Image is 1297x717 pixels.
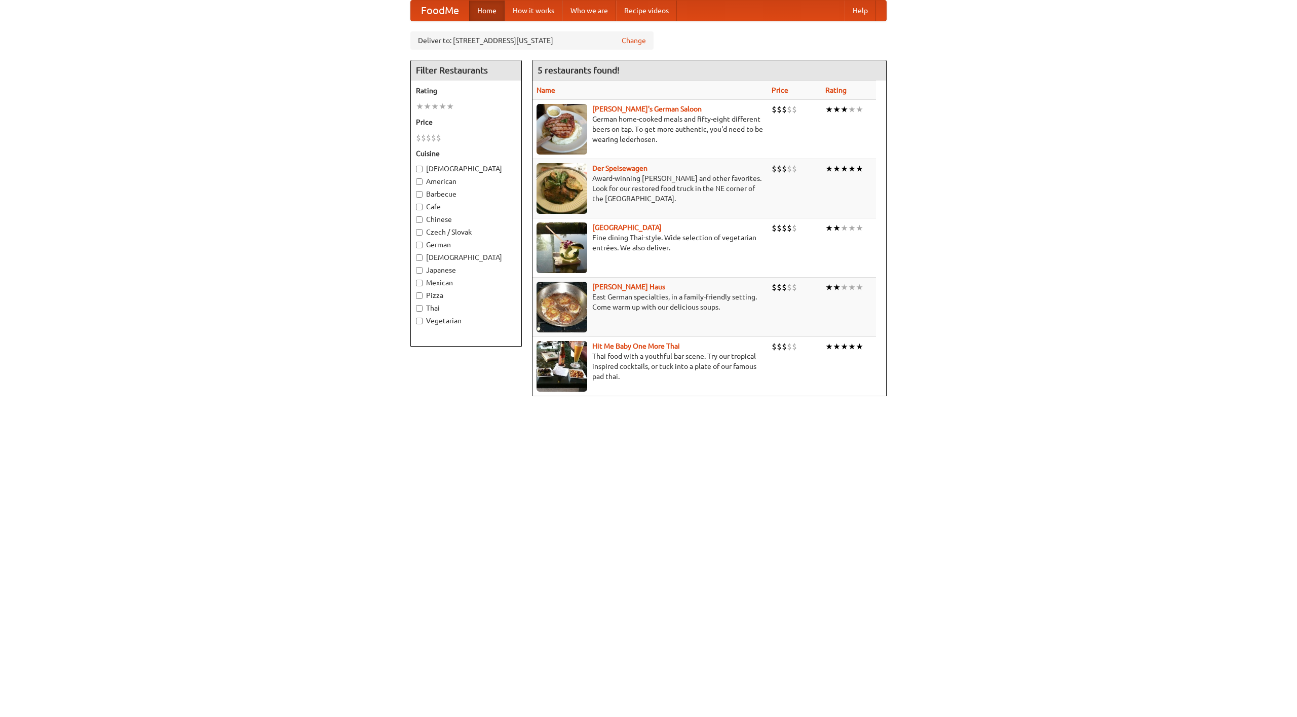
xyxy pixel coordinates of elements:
h5: Price [416,117,516,127]
li: $ [787,104,792,115]
li: $ [772,104,777,115]
label: Chinese [416,214,516,224]
input: German [416,242,423,248]
label: Czech / Slovak [416,227,516,237]
li: $ [787,282,792,293]
li: $ [787,163,792,174]
input: American [416,178,423,185]
li: $ [772,282,777,293]
li: ★ [825,222,833,234]
li: ★ [841,341,848,352]
li: ★ [841,222,848,234]
img: satay.jpg [537,222,587,273]
p: Thai food with a youthful bar scene. Try our tropical inspired cocktails, or tuck into a plate of... [537,351,764,382]
a: [PERSON_NAME]'s German Saloon [592,105,702,113]
li: $ [777,104,782,115]
li: $ [782,341,787,352]
input: Chinese [416,216,423,223]
label: Vegetarian [416,316,516,326]
li: $ [792,163,797,174]
li: ★ [833,341,841,352]
li: $ [777,163,782,174]
li: ★ [431,101,439,112]
a: Recipe videos [616,1,677,21]
label: German [416,240,516,250]
input: Japanese [416,267,423,274]
a: [PERSON_NAME] Haus [592,283,665,291]
p: Fine dining Thai-style. Wide selection of vegetarian entrées. We also deliver. [537,233,764,253]
li: ★ [848,104,856,115]
li: ★ [848,222,856,234]
h5: Rating [416,86,516,96]
img: babythai.jpg [537,341,587,392]
a: Rating [825,86,847,94]
li: $ [777,341,782,352]
li: ★ [416,101,424,112]
input: [DEMOGRAPHIC_DATA] [416,166,423,172]
li: ★ [424,101,431,112]
li: $ [782,104,787,115]
label: Mexican [416,278,516,288]
input: [DEMOGRAPHIC_DATA] [416,254,423,261]
li: $ [426,132,431,143]
li: $ [777,282,782,293]
li: ★ [848,341,856,352]
li: $ [782,163,787,174]
li: $ [792,104,797,115]
li: $ [421,132,426,143]
img: esthers.jpg [537,104,587,155]
a: Der Speisewagen [592,164,647,172]
li: $ [416,132,421,143]
li: ★ [856,163,863,174]
a: Name [537,86,555,94]
label: Thai [416,303,516,313]
li: ★ [841,282,848,293]
a: FoodMe [411,1,469,21]
label: Japanese [416,265,516,275]
a: Who we are [562,1,616,21]
a: Home [469,1,505,21]
label: American [416,176,516,186]
li: ★ [446,101,454,112]
input: Czech / Slovak [416,229,423,236]
label: [DEMOGRAPHIC_DATA] [416,252,516,262]
label: Cafe [416,202,516,212]
li: $ [792,341,797,352]
li: ★ [848,163,856,174]
li: $ [777,222,782,234]
li: $ [772,163,777,174]
li: ★ [848,282,856,293]
b: [GEOGRAPHIC_DATA] [592,223,662,232]
a: Price [772,86,788,94]
li: ★ [856,282,863,293]
li: ★ [833,282,841,293]
li: $ [782,222,787,234]
label: Pizza [416,290,516,300]
li: ★ [841,104,848,115]
p: Award-winning [PERSON_NAME] and other favorites. Look for our restored food truck in the NE corne... [537,173,764,204]
input: Barbecue [416,191,423,198]
li: ★ [856,222,863,234]
li: ★ [841,163,848,174]
h4: Filter Restaurants [411,60,521,81]
input: Thai [416,305,423,312]
li: ★ [439,101,446,112]
input: Mexican [416,280,423,286]
label: Barbecue [416,189,516,199]
a: Hit Me Baby One More Thai [592,342,680,350]
p: German home-cooked meals and fifty-eight different beers on tap. To get more authentic, you'd nee... [537,114,764,144]
a: How it works [505,1,562,21]
img: speisewagen.jpg [537,163,587,214]
li: $ [772,222,777,234]
input: Pizza [416,292,423,299]
a: Help [845,1,876,21]
li: $ [431,132,436,143]
li: ★ [825,104,833,115]
li: $ [787,222,792,234]
li: ★ [856,341,863,352]
h5: Cuisine [416,148,516,159]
